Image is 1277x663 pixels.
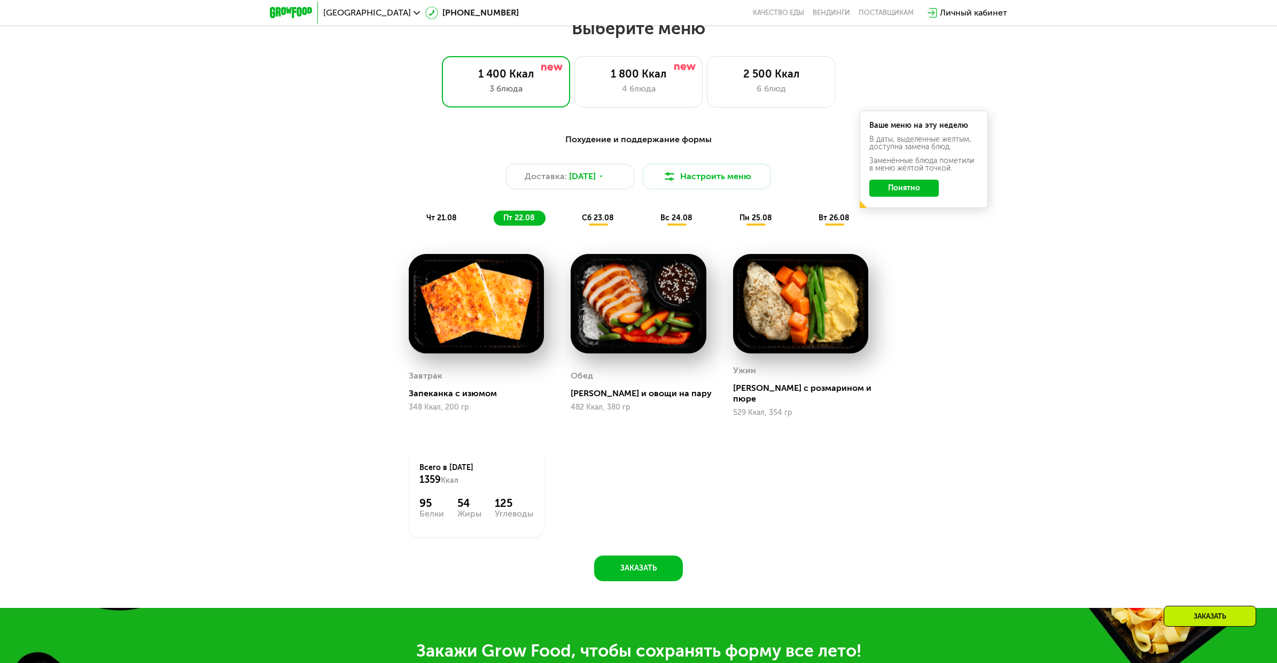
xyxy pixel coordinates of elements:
span: 1359 [419,474,441,485]
div: 6 блюд [718,82,824,95]
span: пт 22.08 [503,213,535,222]
div: 54 [457,497,481,510]
span: [DATE] [569,170,596,183]
div: 95 [419,497,444,510]
span: Доставка: [525,170,567,183]
button: Заказать [594,556,683,581]
div: 1 400 Ккал [453,67,559,80]
button: Понятно [869,180,939,197]
div: Обед [571,368,593,384]
div: Запеканка с изюмом [409,388,552,399]
span: вс 24.08 [660,213,692,222]
div: Ваше меню на эту неделю [869,122,978,129]
div: Похудение и поддержание формы [322,133,955,147]
div: [PERSON_NAME] и овощи на пару [571,388,714,399]
div: В даты, выделенные желтым, доступна замена блюд. [869,136,978,151]
div: Углеводы [495,510,533,518]
span: чт 21.08 [426,213,457,222]
div: 125 [495,497,533,510]
span: пн 25.08 [739,213,772,222]
a: Вендинги [813,9,850,17]
div: 2 500 Ккал [718,67,824,80]
div: [PERSON_NAME] с розмарином и пюре [733,383,877,404]
div: Белки [419,510,444,518]
div: Ужин [733,363,756,379]
div: поставщикам [859,9,914,17]
div: 348 Ккал, 200 гр [409,403,544,412]
div: Завтрак [409,368,442,384]
div: 482 Ккал, 380 гр [571,403,706,412]
div: 4 блюда [586,82,691,95]
span: [GEOGRAPHIC_DATA] [323,9,411,17]
a: [PHONE_NUMBER] [425,6,519,19]
button: Настроить меню [643,164,771,189]
span: вт 26.08 [819,213,850,222]
div: 1 800 Ккал [586,67,691,80]
div: Всего в [DATE] [419,462,533,486]
div: 529 Ккал, 354 гр [733,408,868,417]
div: 3 блюда [453,82,559,95]
span: сб 23.08 [582,213,614,222]
span: Ккал [441,476,458,485]
div: Заменённые блюда пометили в меню жёлтой точкой. [869,157,978,172]
div: Заказать [1164,606,1256,627]
div: Личный кабинет [940,6,1007,19]
h2: Выберите меню [34,18,1243,39]
a: Качество еды [753,9,804,17]
div: Жиры [457,510,481,518]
